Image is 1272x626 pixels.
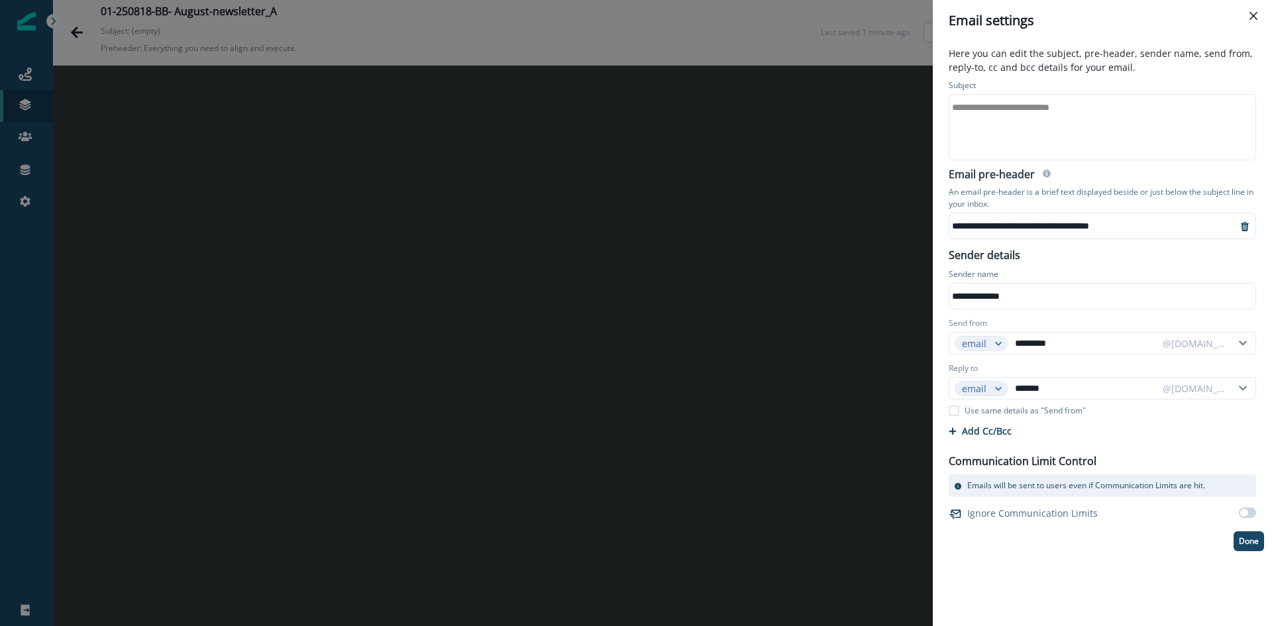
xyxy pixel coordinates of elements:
[949,362,978,374] label: Reply to
[962,337,988,350] div: email
[1239,537,1259,546] p: Done
[1243,5,1264,26] button: Close
[949,268,998,283] p: Sender name
[949,168,1035,183] h2: Email pre-header
[949,79,976,94] p: Subject
[1163,337,1226,350] div: @[DOMAIN_NAME]
[1234,531,1264,551] button: Done
[949,453,1096,469] p: Communication Limit Control
[949,11,1256,30] div: Email settings
[941,244,1028,263] p: Sender details
[941,46,1264,77] p: Here you can edit the subject, pre-header, sender name, send from, reply-to, cc and bcc details f...
[949,425,1012,437] button: Add Cc/Bcc
[965,405,1086,417] p: Use same details as "Send from"
[962,382,988,395] div: email
[949,317,987,329] label: Send from
[1240,221,1250,232] svg: remove-preheader
[967,480,1205,492] p: Emails will be sent to users even if Communication Limits are hit.
[949,183,1256,213] p: An email pre-header is a brief text displayed beside or just below the subject line in your inbox.
[1163,382,1226,395] div: @[DOMAIN_NAME]
[967,506,1098,520] p: Ignore Communication Limits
